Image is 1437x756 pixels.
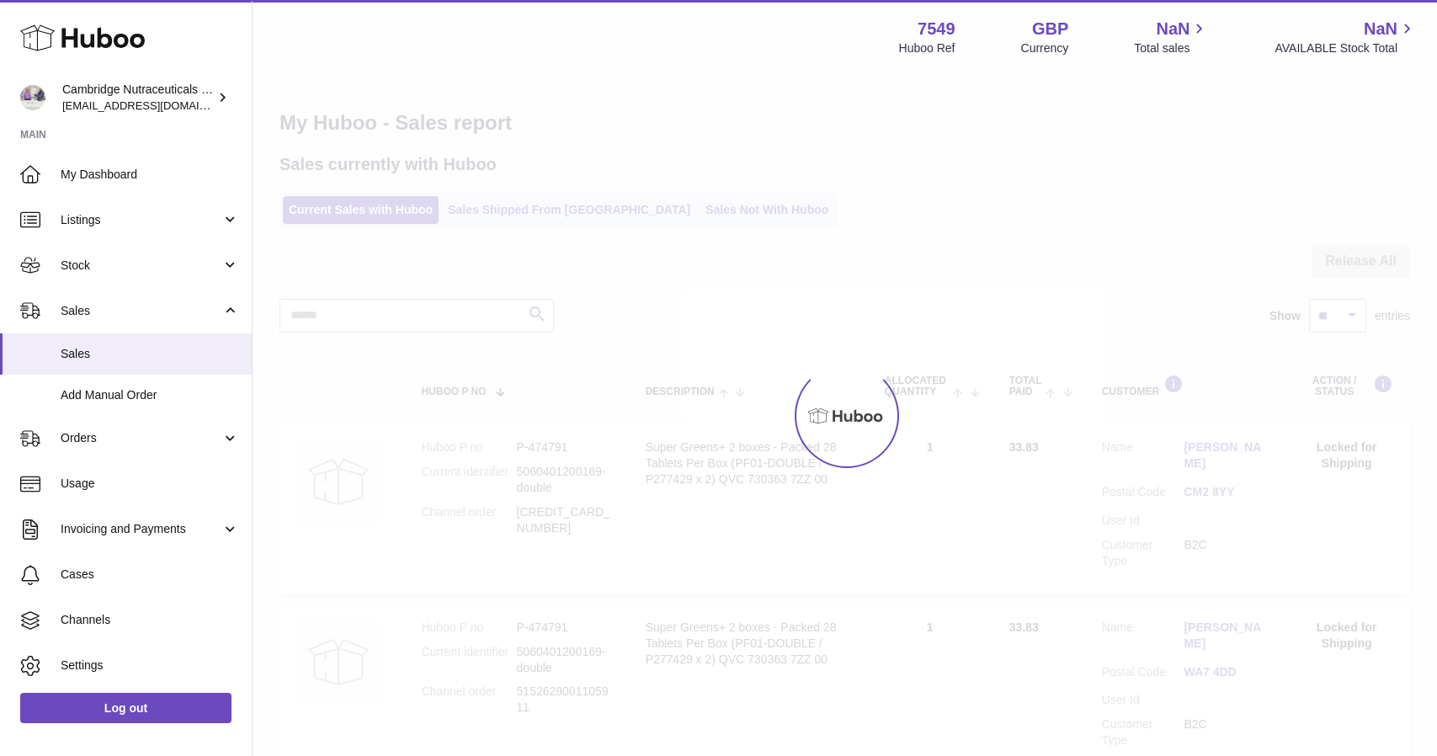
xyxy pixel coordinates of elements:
span: [EMAIL_ADDRESS][DOMAIN_NAME] [62,98,247,112]
div: Currency [1021,40,1069,56]
a: NaN Total sales [1134,18,1209,56]
a: NaN AVAILABLE Stock Total [1275,18,1417,56]
span: Settings [61,658,239,673]
span: NaN [1364,18,1397,40]
span: Total sales [1134,40,1209,56]
strong: 7549 [918,18,955,40]
span: Sales [61,346,239,362]
span: Channels [61,612,239,628]
div: Huboo Ref [899,40,955,56]
span: AVAILABLE Stock Total [1275,40,1417,56]
a: Log out [20,693,232,723]
strong: GBP [1032,18,1068,40]
span: NaN [1156,18,1190,40]
span: Orders [61,430,221,446]
div: Cambridge Nutraceuticals Ltd [62,82,214,114]
span: Stock [61,258,221,274]
span: Cases [61,567,239,583]
span: Sales [61,303,221,319]
span: Add Manual Order [61,387,239,403]
span: My Dashboard [61,167,239,183]
span: Listings [61,212,221,228]
img: qvc@camnutra.com [20,85,45,110]
span: Usage [61,476,239,492]
span: Invoicing and Payments [61,521,221,537]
